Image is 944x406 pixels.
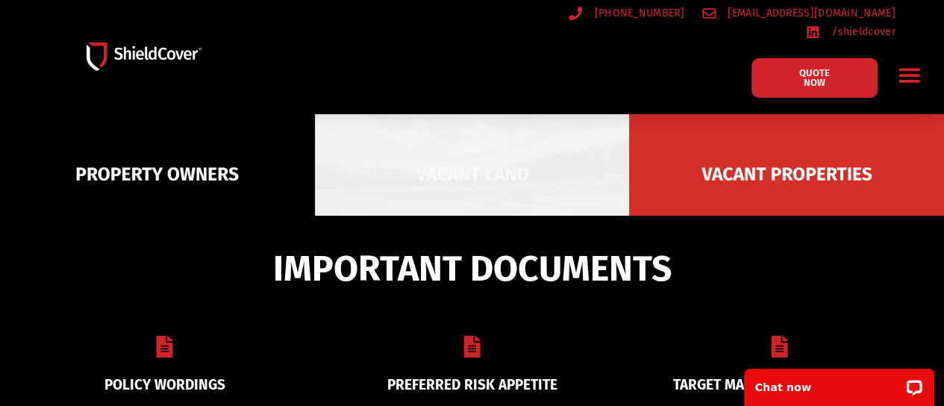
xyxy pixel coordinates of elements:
a: TARGET MARKET DETERMINATION [673,376,885,393]
span: IMPORTANT DOCUMENTS [273,254,672,283]
img: Vacant Land liability cover [315,98,630,251]
a: POLICY WORDINGS [104,376,225,393]
div: Menu Toggle [893,57,928,93]
img: Shield-Cover-Underwriting-Australia-logo-full [87,43,201,71]
a: [PHONE_NUMBER] [569,4,684,22]
a: PREFERRED RISK APPETITE [387,376,557,393]
a: QUOTE NOW [751,58,878,98]
span: [EMAIL_ADDRESS][DOMAIN_NAME] [724,4,895,22]
iframe: LiveChat chat widget [734,359,944,406]
span: QUOTE NOW [787,68,842,87]
span: /shieldcover [828,22,895,41]
span: [PHONE_NUMBER] [590,4,684,22]
a: /shieldcover [806,22,895,41]
a: [EMAIL_ADDRESS][DOMAIN_NAME] [702,4,895,22]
